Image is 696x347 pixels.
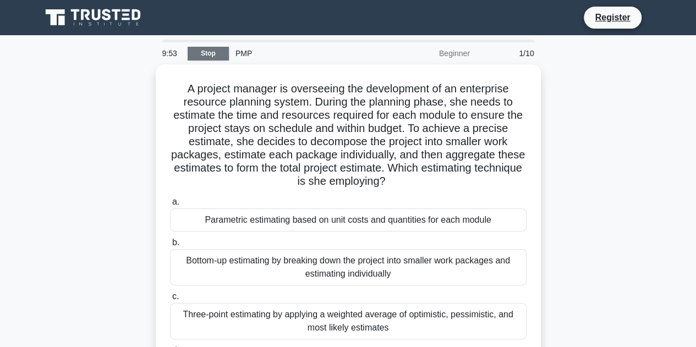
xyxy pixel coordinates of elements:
[588,10,637,24] a: Register
[170,249,527,285] div: Bottom-up estimating by breaking down the project into smaller work packages and estimating indiv...
[172,197,179,206] span: a.
[188,47,229,60] a: Stop
[172,291,179,301] span: c.
[229,42,380,64] div: PMP
[380,42,476,64] div: Beginner
[156,42,188,64] div: 9:53
[476,42,541,64] div: 1/10
[170,303,527,339] div: Three-point estimating by applying a weighted average of optimistic, pessimistic, and most likely...
[170,208,527,232] div: Parametric estimating based on unit costs and quantities for each module
[169,82,528,189] h5: A project manager is overseeing the development of an enterprise resource planning system. During...
[172,238,179,247] span: b.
